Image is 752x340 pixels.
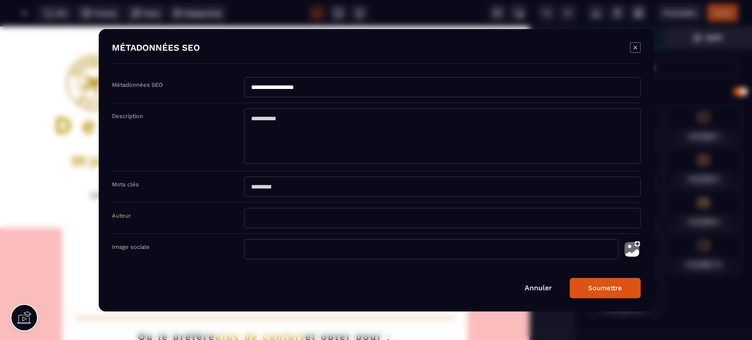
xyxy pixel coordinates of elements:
label: Image sociale [112,244,150,250]
img: photo-upload.002a6cb0.svg [623,239,641,259]
label: Auteur [112,212,131,219]
a: Annuler [525,284,552,292]
h1: Je réserve [69,229,461,246]
label: Métadonnées SEO [112,81,163,88]
h1: de tour du monde pour décoller vers la vie que tu mérites [62,126,467,163]
h4: MÉTADONNÉES SEO [112,42,200,55]
button: Soumettre [570,278,641,298]
img: 6bc32b15c6a1abf2dae384077174aadc_LOGOT15p.png [67,29,122,84]
label: Description [112,113,143,119]
label: Mots clés [112,181,139,188]
h2: Un programme initiatique pour déposer tes bagages émotionnels, retrouver énergie, clarté et confi... [62,163,467,185]
h2: Ou je préfère et opter pour : [69,305,461,316]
